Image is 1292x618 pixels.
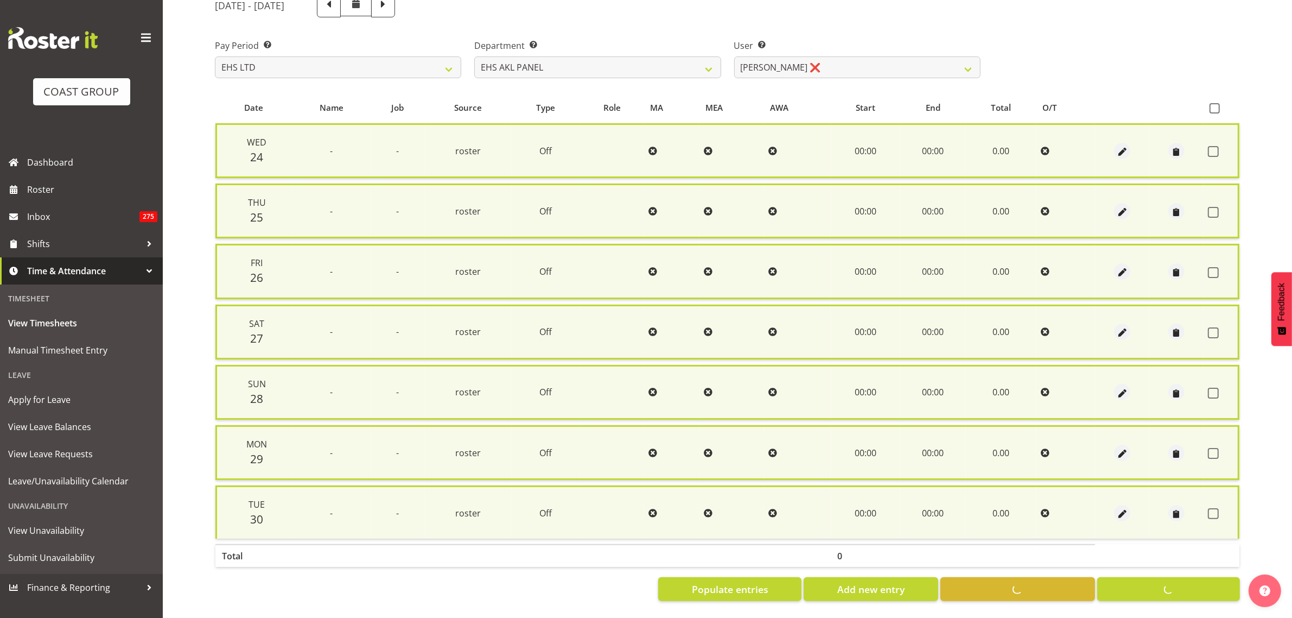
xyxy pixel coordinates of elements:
span: - [330,447,333,459]
td: Off [512,244,580,299]
span: Name [320,102,343,114]
td: 0.00 [966,365,1036,420]
td: 00:00 [831,244,900,299]
span: - [330,386,333,398]
span: Shifts [27,236,141,252]
td: 0.00 [966,123,1036,178]
span: Type [536,102,555,114]
span: Source [454,102,482,114]
span: Fri [251,257,263,269]
span: - [396,507,399,519]
span: Add new entry [837,582,905,596]
span: Populate entries [692,582,768,596]
span: 30 [250,512,263,527]
span: Role [603,102,621,114]
span: Wed [247,136,266,148]
div: Leave [3,364,160,386]
span: Leave/Unavailability Calendar [8,473,155,489]
span: Mon [246,438,267,450]
td: 0.00 [966,244,1036,299]
th: Total [215,544,292,567]
a: View Leave Balances [3,413,160,440]
img: help-xxl-2.png [1259,585,1270,596]
a: View Leave Requests [3,440,160,468]
span: End [926,102,940,114]
a: Leave/Unavailability Calendar [3,468,160,495]
td: 00:00 [900,184,966,238]
button: Feedback - Show survey [1271,272,1292,346]
td: 00:00 [900,485,966,539]
span: Start [856,102,875,114]
span: - [396,386,399,398]
td: Off [512,123,580,178]
td: 00:00 [900,244,966,299]
span: Submit Unavailability [8,550,155,566]
span: roster [455,386,481,398]
div: COAST GROUP [44,84,119,100]
div: Unavailability [3,495,160,517]
span: Total [991,102,1011,114]
td: 00:00 [900,425,966,480]
td: 00:00 [831,365,900,420]
td: 00:00 [831,184,900,238]
span: roster [455,205,481,217]
span: - [396,266,399,278]
a: Manual Timesheet Entry [3,337,160,364]
span: Manual Timesheet Entry [8,342,155,358]
span: - [330,507,333,519]
td: Off [512,485,580,539]
td: 00:00 [900,305,966,360]
a: View Timesheets [3,310,160,337]
span: roster [455,266,481,278]
span: Thu [248,197,266,209]
span: - [330,326,333,338]
span: - [330,145,333,157]
td: Off [512,184,580,238]
button: Add new entry [804,577,938,601]
span: - [330,205,333,217]
td: 0.00 [966,184,1036,238]
span: 26 [250,270,263,285]
span: Finance & Reporting [27,579,141,596]
span: Dashboard [27,154,157,171]
span: Time & Attendance [27,263,141,279]
span: roster [455,145,481,157]
label: Department [474,39,721,52]
span: - [396,145,399,157]
th: 0 [831,544,900,567]
td: 0.00 [966,305,1036,360]
span: Sun [248,378,266,390]
td: 00:00 [831,305,900,360]
span: 29 [250,451,263,466]
td: 00:00 [900,123,966,178]
span: Tue [249,499,265,510]
button: Populate entries [658,577,801,601]
a: Apply for Leave [3,386,160,413]
label: User [734,39,981,52]
td: 00:00 [831,485,900,539]
span: - [396,326,399,338]
div: Timesheet [3,287,160,310]
span: - [330,266,333,278]
span: Roster [27,181,157,198]
span: View Unavailability [8,522,155,539]
span: MEA [705,102,723,114]
label: Pay Period [215,39,461,52]
span: View Leave Balances [8,419,155,435]
td: 0.00 [966,485,1036,539]
span: roster [455,447,481,459]
td: 0.00 [966,425,1036,480]
span: roster [455,326,481,338]
span: View Timesheets [8,315,155,331]
span: Date [244,102,263,114]
span: Inbox [27,209,139,225]
span: View Leave Requests [8,446,155,462]
span: Sat [249,318,264,330]
td: Off [512,365,580,420]
span: 275 [139,211,157,222]
td: Off [512,305,580,360]
a: Submit Unavailability [3,544,160,571]
span: MA [651,102,664,114]
span: - [396,447,399,459]
span: AWA [770,102,788,114]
